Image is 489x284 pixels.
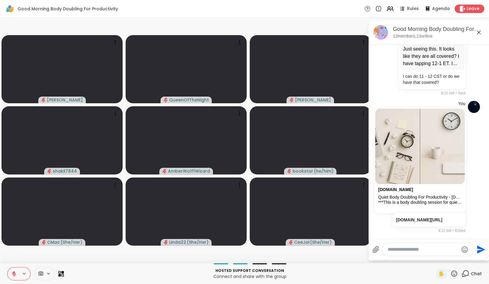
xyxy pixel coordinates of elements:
a: [DOMAIN_NAME][URL] [396,217,442,222]
span: 9:22 AM [438,228,451,233]
span: CMac [47,239,60,245]
p: Just seeing this. It looks like they are all covered? I have tapping 12-1 ET. I can do my usual e... [403,45,462,67]
span: ( She/Her ) [310,239,332,245]
a: Attachment [378,187,413,192]
span: shakil7844 [53,168,77,174]
span: audio-muted [287,169,291,173]
p: I can do 11 - 12 CST or do we have that covered? [403,73,462,85]
span: Linda22 [169,239,186,245]
span: Chat [471,271,482,277]
span: 9:21 AM [441,91,454,96]
span: QueenOfTheNight [169,97,209,103]
p: 13 members, 13 online [393,33,432,39]
span: CeeJai [294,239,309,245]
span: Sent [458,91,465,96]
img: https://sharewell-space-live.sfo3.digitaloceanspaces.com/user-generated/d7277878-0de6-43a2-a937-4... [468,101,480,113]
span: audio-muted [47,169,51,173]
span: audio-muted [162,169,167,173]
div: Quiet Body Doubling For Productivity - [DATE] [378,195,462,200]
button: Emoji picker [461,246,468,253]
textarea: Type your message [388,246,458,253]
p: Hosted support conversation [67,268,432,273]
span: • [455,91,457,96]
span: ( he/him ) [314,168,333,174]
span: Agenda [432,6,450,12]
div: ***This is a body doubling session for quiet focus and accountability — not a [MEDICAL_DATA] grou... [378,200,462,205]
h4: You [458,101,465,107]
span: audio-muted [290,98,294,102]
span: audio-muted [41,98,46,102]
p: Connect and share with the group [67,273,432,279]
span: • [453,228,454,233]
span: bookstar [293,168,313,174]
button: Send [473,243,487,256]
span: ✋ [438,270,444,277]
span: audio-muted [289,240,293,244]
div: Good Morning Body Doubling For Productivity, [DATE] [393,25,485,33]
span: audio-muted [164,98,168,102]
span: [PERSON_NAME] [47,97,83,103]
span: audio-muted [42,240,46,244]
span: [PERSON_NAME] [295,97,331,103]
img: Good Morning Body Doubling For Productivity, Sep 12 [373,25,388,40]
span: Rules [407,6,419,12]
span: ( She/Her ) [187,239,208,245]
span: Leave [467,6,479,12]
span: AmberWolffWizard [168,168,210,174]
span: audio-muted [164,240,168,244]
img: Quiet Body Doubling For Productivity - Friday [375,109,465,184]
span: Edited [455,228,465,233]
img: ShareWell Logomark [5,4,15,14]
span: ( She/Her ) [61,239,82,245]
span: Good Morning Body Doubling For Productivity [18,6,118,12]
